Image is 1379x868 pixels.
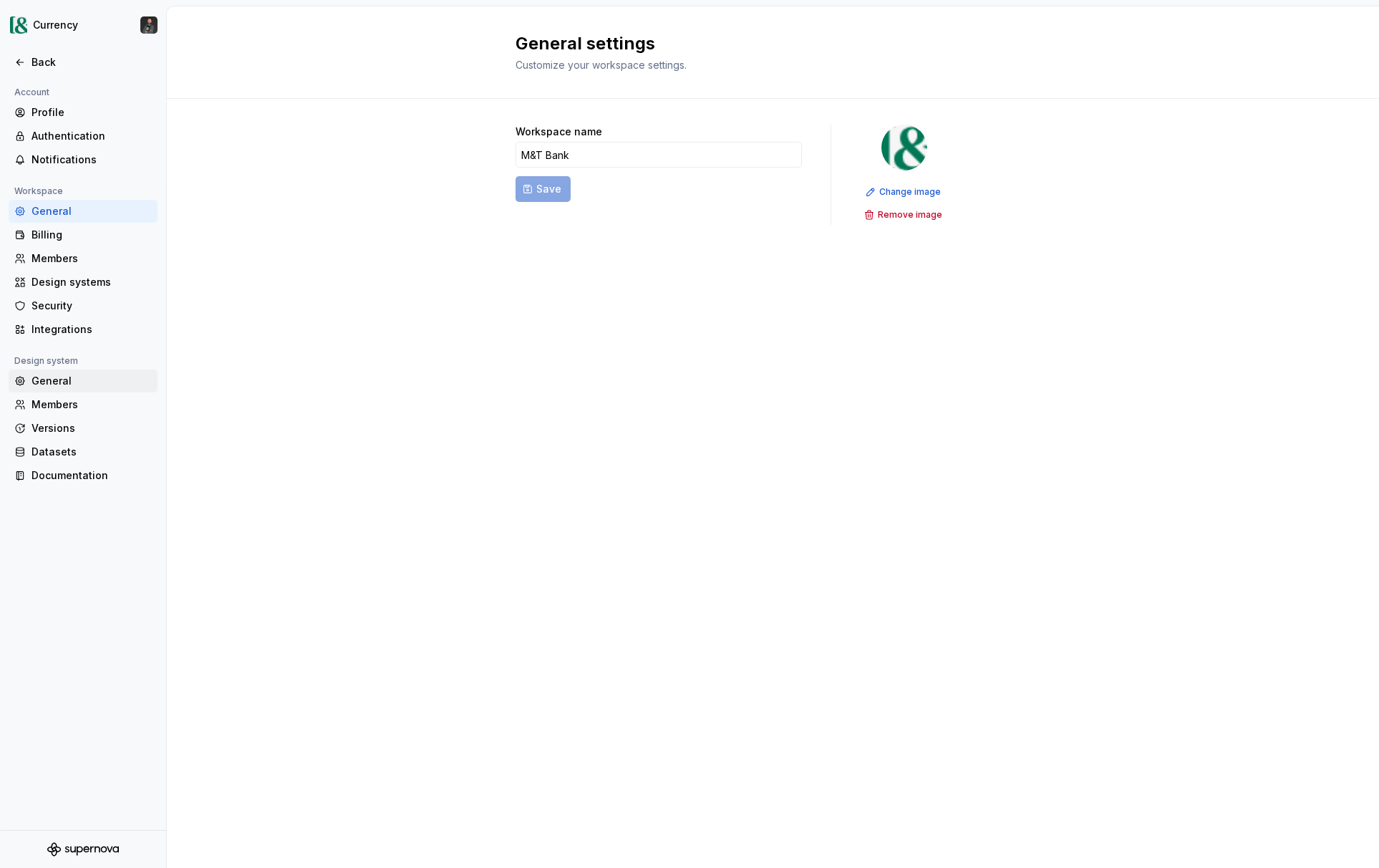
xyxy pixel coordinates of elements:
div: Design system [9,352,84,370]
div: Integrations [32,322,152,337]
span: Remove image [878,209,942,221]
a: General [9,370,158,392]
div: Members [32,397,152,412]
button: CurrencyPatrick [3,9,163,41]
div: Billing [32,228,152,242]
div: Datasets [32,445,152,459]
a: Design systems [9,271,158,294]
a: Versions [9,417,158,440]
div: Authentication [32,129,152,143]
div: Security [32,299,152,313]
span: Customize your workspace settings. [516,59,687,71]
a: Billing [9,223,158,246]
a: Authentication [9,125,158,148]
img: 77b064d8-59cc-4dbd-8929-60c45737814c.png [881,125,927,170]
a: Documentation [9,464,158,487]
div: Notifications [32,153,152,167]
div: Documentation [32,468,152,483]
a: Security [9,294,158,317]
div: General [32,204,152,218]
a: Members [9,393,158,416]
svg: Supernova Logo [47,842,119,857]
div: Account [9,84,55,101]
div: Versions [32,421,152,435]
a: Notifications [9,148,158,171]
a: Profile [9,101,158,124]
a: Back [9,51,158,74]
div: General [32,374,152,388]
a: Members [9,247,158,270]
img: Patrick [140,16,158,34]
div: Currency [33,18,78,32]
button: Remove image [860,205,949,225]
img: 77b064d8-59cc-4dbd-8929-60c45737814c.png [10,16,27,34]
div: Design systems [32,275,152,289]
label: Workspace name [516,125,602,139]
button: Change image [861,182,947,202]
a: Datasets [9,440,158,463]
a: Integrations [9,318,158,341]
span: Change image [879,186,941,198]
h2: General settings [516,32,1014,55]
div: Back [32,55,152,69]
div: Members [32,251,152,266]
div: Workspace [9,183,69,200]
div: Profile [32,105,152,120]
a: General [9,200,158,223]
